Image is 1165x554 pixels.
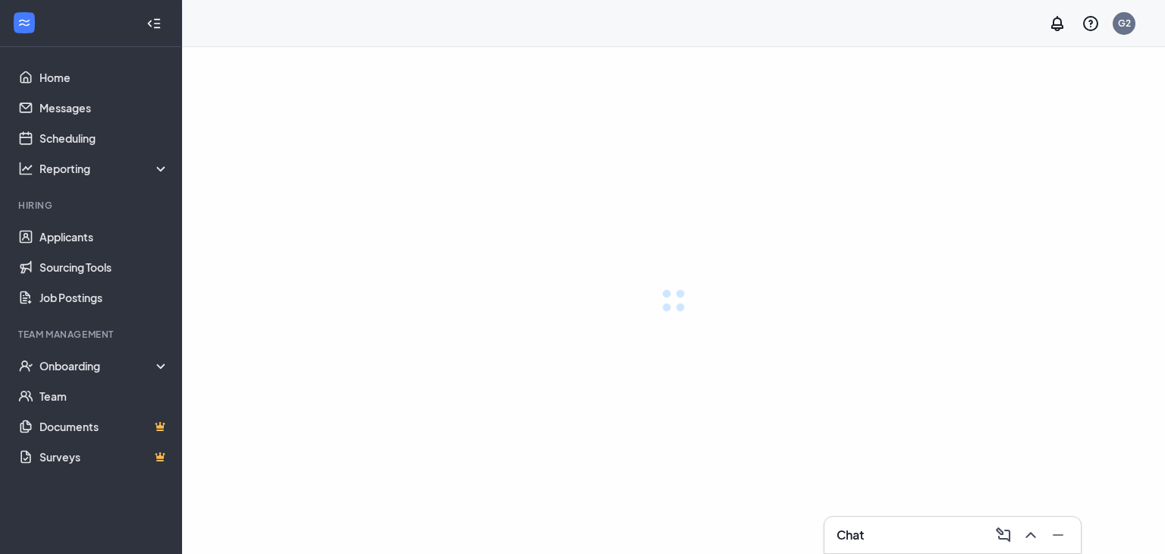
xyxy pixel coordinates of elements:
[39,62,169,93] a: Home
[990,523,1014,547] button: ComposeMessage
[17,15,32,30] svg: WorkstreamLogo
[994,526,1013,544] svg: ComposeMessage
[18,358,33,373] svg: UserCheck
[18,328,166,341] div: Team Management
[39,282,169,313] a: Job Postings
[39,222,169,252] a: Applicants
[837,527,864,543] h3: Chat
[39,381,169,411] a: Team
[1082,14,1100,33] svg: QuestionInfo
[146,16,162,31] svg: Collapse
[1044,523,1069,547] button: Minimize
[1118,17,1131,30] div: G2
[18,161,33,176] svg: Analysis
[39,358,170,373] div: Onboarding
[39,411,169,442] a: DocumentsCrown
[39,161,170,176] div: Reporting
[39,123,169,153] a: Scheduling
[1048,14,1066,33] svg: Notifications
[39,442,169,472] a: SurveysCrown
[1049,526,1067,544] svg: Minimize
[1022,526,1040,544] svg: ChevronUp
[39,252,169,282] a: Sourcing Tools
[18,199,166,212] div: Hiring
[1017,523,1041,547] button: ChevronUp
[39,93,169,123] a: Messages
